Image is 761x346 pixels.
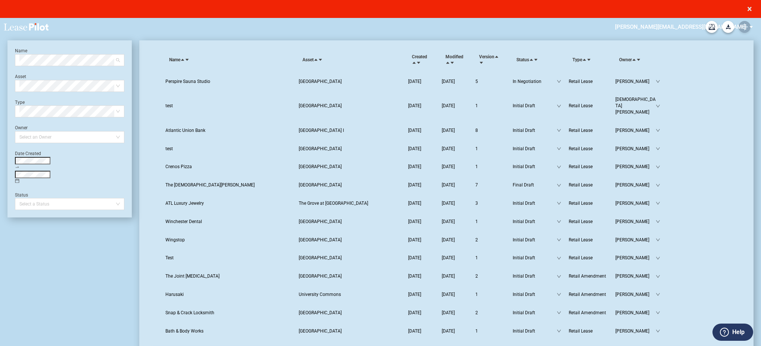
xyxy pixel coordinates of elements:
span: Winchester Square [299,310,342,315]
span: × [747,4,752,14]
span: [PERSON_NAME] [615,200,656,207]
span: [DATE] [408,164,421,169]
span: [PERSON_NAME] [615,164,656,170]
a: [DATE] [442,182,468,188]
a: [DATE] [442,237,468,243]
span: Name [169,57,180,62]
a: [GEOGRAPHIC_DATA] [299,273,401,279]
span: caret-down [587,58,591,62]
a: Retail Lease [569,219,608,225]
span: Retail Lease [569,103,593,108]
span: down [656,292,660,297]
span: 1 [475,292,478,297]
span: [DATE] [442,164,455,169]
label: Owner [15,125,28,130]
th: Owner [612,48,664,72]
span: 1 [475,328,478,334]
span: [DATE] [408,79,421,84]
a: 1 [475,103,505,109]
span: caret-down [636,58,641,62]
a: Retail Lease [569,237,608,243]
span: 7 [475,182,478,188]
span: down [656,256,660,260]
span: Retail Lease [569,146,593,151]
span: Retail Lease [569,128,593,133]
span: Initial Draft [513,273,557,279]
span: Renaissance Village [299,274,342,279]
span: Retail Lease [569,79,593,84]
span: down [656,201,660,206]
th: Asset [295,48,404,72]
a: Crenos Pizza [165,164,291,170]
a: 5 [475,78,505,85]
span: Test [165,255,174,260]
span: down [557,274,561,279]
th: Modified [438,48,472,72]
a: Harusaki [165,291,291,298]
span: [DATE] [442,292,455,297]
span: caret-down [185,58,189,62]
a: Wingstop [165,237,291,243]
span: [PERSON_NAME] [615,328,656,334]
span: Initial Draft [513,146,557,152]
a: [DATE] [408,200,434,207]
button: Help [712,324,753,341]
span: [DATE] [408,255,421,260]
span: Initial Draft [513,237,557,243]
a: Retail Lease [569,164,608,170]
label: Help [732,327,745,337]
span: [PERSON_NAME] [615,182,656,188]
span: down [557,292,561,297]
span: Bath & Body Works [165,328,204,334]
span: caret-up [180,58,185,62]
span: Status [516,57,529,62]
span: caret-down [318,58,323,62]
a: The [DEMOGRAPHIC_DATA][PERSON_NAME] [165,182,291,188]
span: caret-down [479,61,484,65]
span: test [165,146,173,151]
span: caret-up [445,61,450,65]
a: [DATE] [408,78,434,85]
a: Retail Amendment [569,310,608,316]
span: down [557,79,561,84]
label: Date Created [15,151,41,156]
span: 2 [475,237,478,242]
span: 8 [475,128,478,133]
span: [DATE] [442,103,455,108]
span: In Negotiation [513,78,557,85]
span: Retail Lease [569,182,593,188]
span: 2 [475,274,478,279]
span: calendar [15,179,19,183]
span: 2 [475,310,478,315]
span: Circleville Plaza [299,164,342,169]
span: down [656,183,660,188]
span: down [656,219,660,224]
span: Owner [619,57,632,62]
a: 1 [475,146,505,152]
a: [GEOGRAPHIC_DATA] [299,255,401,261]
a: 8 [475,127,505,134]
a: [DATE] [408,273,434,279]
span: Cross Creek [299,328,342,334]
a: Retail Lease [569,103,608,109]
span: [DATE] [442,219,455,224]
span: 1 [475,255,478,260]
span: Initial Draft [513,291,557,298]
a: [DATE] [408,237,434,243]
th: Created [404,48,438,72]
span: Snap & Crack Locksmith [165,310,214,315]
span: Initial Draft [513,255,557,261]
span: Created [412,54,427,59]
a: test [165,103,291,109]
a: [DATE] [408,219,434,225]
span: [PERSON_NAME] [615,219,656,225]
span: down [557,201,561,206]
a: [GEOGRAPHIC_DATA] [299,237,401,243]
span: Asset [302,57,314,62]
a: 1 [475,291,505,298]
span: down [557,219,561,224]
a: [DATE] [408,328,434,334]
span: [DATE] [442,274,455,279]
a: [DATE] [442,219,468,225]
span: down [656,104,660,108]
